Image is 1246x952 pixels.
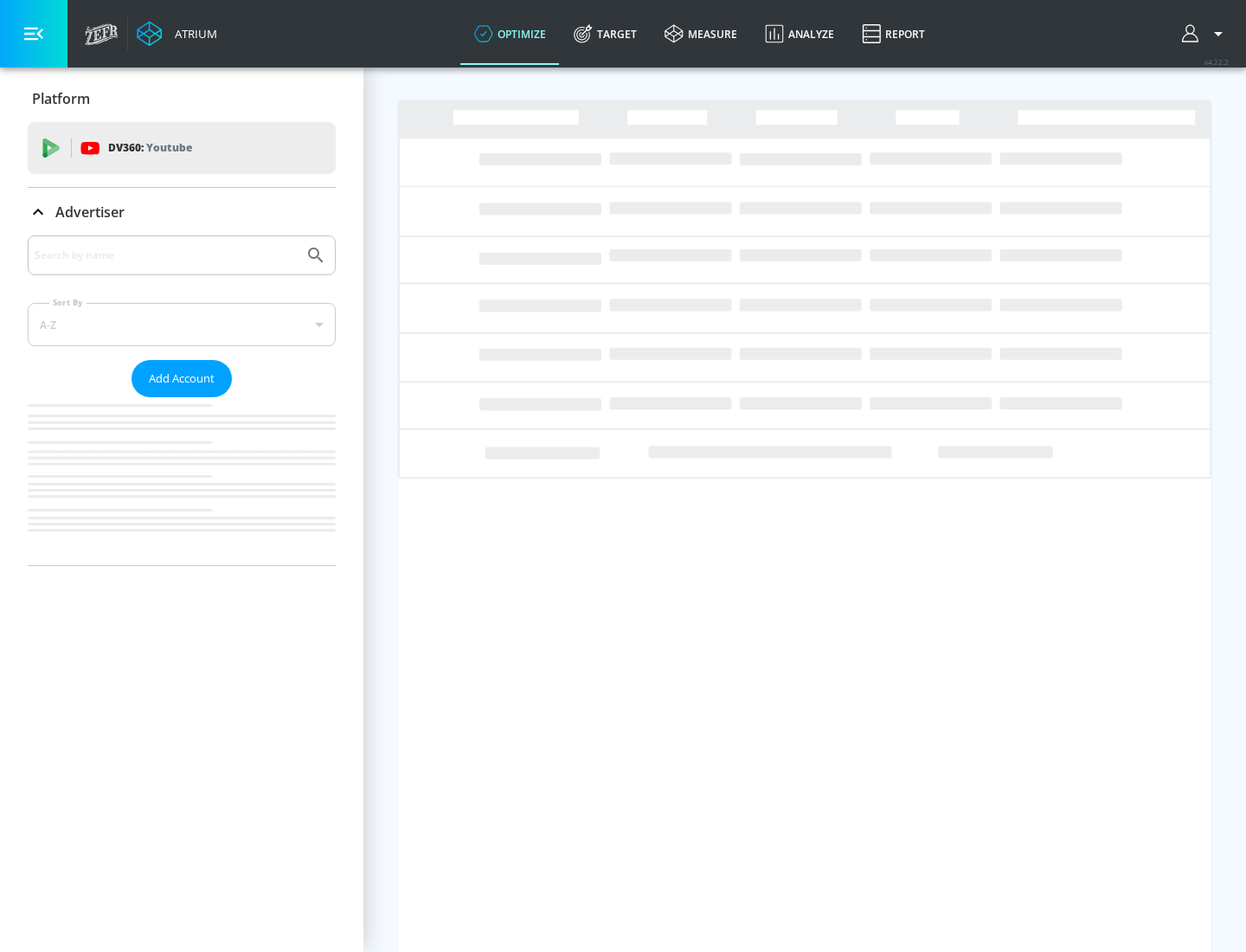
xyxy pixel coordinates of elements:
nav: list of Advertiser [28,397,336,565]
a: measure [651,3,751,65]
span: Add Account [149,369,215,389]
p: Youtube [146,138,192,157]
p: DV360: [108,138,192,158]
span: v 4.22.2 [1204,57,1229,67]
a: Report [848,3,939,65]
a: Atrium [137,21,217,47]
label: Sort By [49,297,87,308]
p: Advertiser [55,203,125,222]
button: Add Account [132,360,232,397]
div: DV360: Youtube [28,122,336,174]
a: Target [560,3,651,65]
input: Search by name [35,244,297,267]
div: Advertiser [28,188,336,236]
div: A-Z [28,303,336,346]
a: optimize [460,3,560,65]
div: Advertiser [28,235,336,565]
p: Platform [32,89,90,108]
div: Platform [28,74,336,123]
div: Atrium [168,26,217,42]
a: Analyze [751,3,848,65]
